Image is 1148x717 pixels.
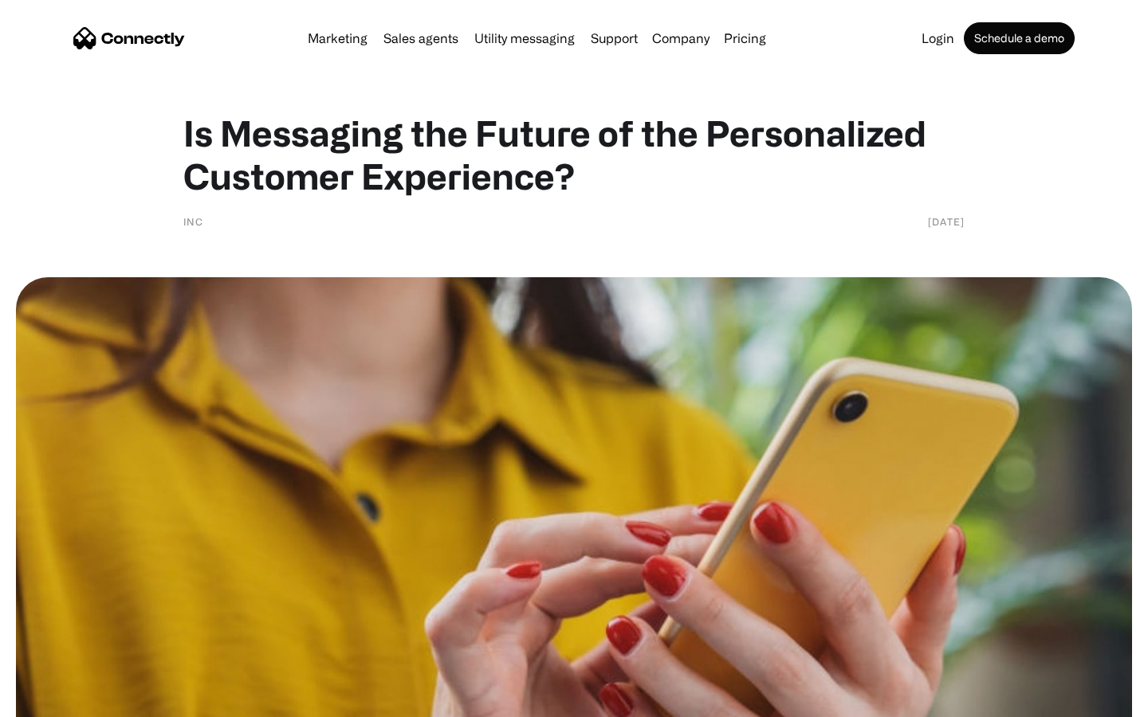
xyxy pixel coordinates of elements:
[468,32,581,45] a: Utility messaging
[652,27,710,49] div: Company
[301,32,374,45] a: Marketing
[183,214,203,229] div: Inc
[73,26,185,50] a: home
[647,27,714,49] div: Company
[377,32,465,45] a: Sales agents
[915,32,961,45] a: Login
[16,689,96,711] aside: Language selected: English
[928,214,965,229] div: [DATE]
[717,32,773,45] a: Pricing
[32,689,96,711] ul: Language list
[964,22,1075,54] a: Schedule a demo
[584,32,644,45] a: Support
[183,112,965,198] h1: Is Messaging the Future of the Personalized Customer Experience?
